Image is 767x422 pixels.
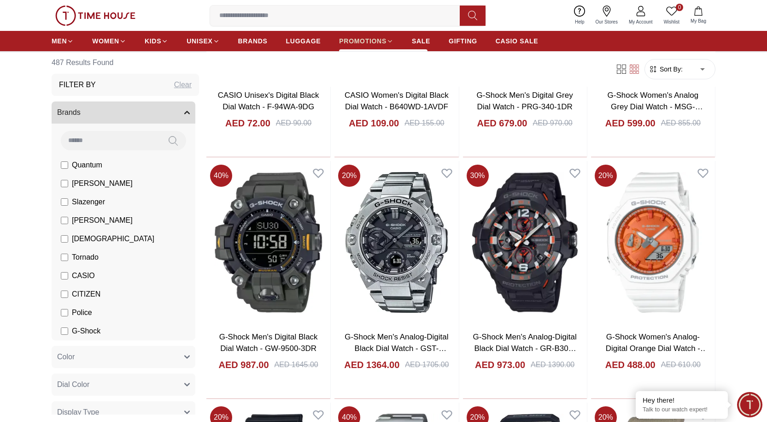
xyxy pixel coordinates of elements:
[339,33,393,49] a: PROMOTIONS
[72,233,154,244] span: [DEMOGRAPHIC_DATA]
[569,4,590,27] a: Help
[286,33,321,49] a: LUGGAGE
[72,178,133,189] span: [PERSON_NAME]
[275,359,318,370] div: AED 1645.00
[608,91,703,123] a: G-Shock Women's Analog Grey Dial Watch - MSG-S500G-7A2DR
[643,396,721,405] div: Hey there!
[72,160,102,171] span: Quantum
[687,18,710,24] span: My Bag
[334,161,458,324] img: G-Shock Men's Analog-Digital Black Dial Watch - GST-B400D-1ADR
[661,359,701,370] div: AED 610.00
[61,309,68,316] input: Police
[625,18,656,25] span: My Account
[145,36,161,46] span: KIDS
[467,165,489,187] span: 30 %
[72,270,95,281] span: CASIO
[660,18,683,25] span: Wishlist
[643,406,721,414] p: Talk to our watch expert!
[145,33,168,49] a: KIDS
[61,291,68,298] input: CITIZEN
[595,165,617,187] span: 20 %
[531,359,574,370] div: AED 1390.00
[605,358,656,371] h4: AED 488.00
[685,5,712,26] button: My Bag
[238,36,268,46] span: BRANDS
[61,327,68,335] input: G-Shock
[590,4,623,27] a: Our Stores
[72,326,100,337] span: G-Shock
[649,65,683,74] button: Sort By:
[276,118,311,129] div: AED 90.00
[52,101,195,124] button: Brands
[345,91,449,112] a: CASIO Women's Digital Black Dial Watch - B640WD-1AVDF
[349,117,399,130] h4: AED 109.00
[475,358,525,371] h4: AED 973.00
[52,52,199,74] h6: 487 Results Found
[55,6,135,26] img: ...
[174,79,192,90] div: Clear
[72,215,133,226] span: [PERSON_NAME]
[225,117,270,130] h4: AED 72.00
[238,33,268,49] a: BRANDS
[571,18,588,25] span: Help
[61,198,68,206] input: Slazenger
[52,374,195,396] button: Dial Color
[592,18,621,25] span: Our Stores
[187,36,212,46] span: UNISEX
[52,346,195,368] button: Color
[737,392,762,417] div: Chat Widget
[605,117,656,130] h4: AED 599.00
[57,379,89,390] span: Dial Color
[72,289,100,300] span: CITIZEN
[606,333,708,365] a: G-Shock Women's Analog-Digital Orange Dial Watch - GMA-S2100WS-7ADR
[496,36,539,46] span: CASIO SALE
[533,118,572,129] div: AED 970.00
[286,36,321,46] span: LUGGAGE
[219,333,318,353] a: G-Shock Men's Digital Black Dial Watch - GW-9500-3DR
[92,33,126,49] a: WOMEN
[57,107,81,118] span: Brands
[591,161,715,324] img: G-Shock Women's Analog-Digital Orange Dial Watch - GMA-S2100WS-7ADR
[206,161,330,324] img: G-Shock Men's Digital Black Dial Watch - GW-9500-3DR
[92,36,119,46] span: WOMEN
[210,165,232,187] span: 40 %
[61,272,68,279] input: CASIO
[473,333,576,365] a: G-Shock Men's Analog-Digital Black Dial Watch - GR-B300-1A4DR
[61,161,68,169] input: Quantum
[72,252,99,263] span: Tornado
[57,407,99,418] span: Display Type
[463,161,587,324] img: G-Shock Men's Analog-Digital Black Dial Watch - GR-B300-1A4DR
[61,235,68,243] input: [DEMOGRAPHIC_DATA]
[338,165,360,187] span: 20 %
[61,254,68,261] input: Tornado
[52,33,74,49] a: MEN
[496,33,539,49] a: CASIO SALE
[72,196,105,208] span: Slazenger
[404,118,444,129] div: AED 155.00
[449,33,477,49] a: GIFTING
[61,180,68,187] input: [PERSON_NAME]
[52,36,67,46] span: MEN
[57,351,75,363] span: Color
[187,33,219,49] a: UNISEX
[412,36,430,46] span: SALE
[218,91,319,112] a: CASIO Unisex's Digital Black Dial Watch - F-94WA-9DG
[477,117,527,130] h4: AED 679.00
[72,307,92,318] span: Police
[59,79,96,90] h3: Filter By
[344,358,399,371] h4: AED 1364.00
[61,217,68,224] input: [PERSON_NAME]
[449,36,477,46] span: GIFTING
[345,333,448,365] a: G-Shock Men's Analog-Digital Black Dial Watch - GST-B400D-1ADR
[676,4,683,11] span: 0
[658,65,683,74] span: Sort By:
[412,33,430,49] a: SALE
[339,36,386,46] span: PROMOTIONS
[219,358,269,371] h4: AED 987.00
[658,4,685,27] a: 0Wishlist
[661,118,701,129] div: AED 855.00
